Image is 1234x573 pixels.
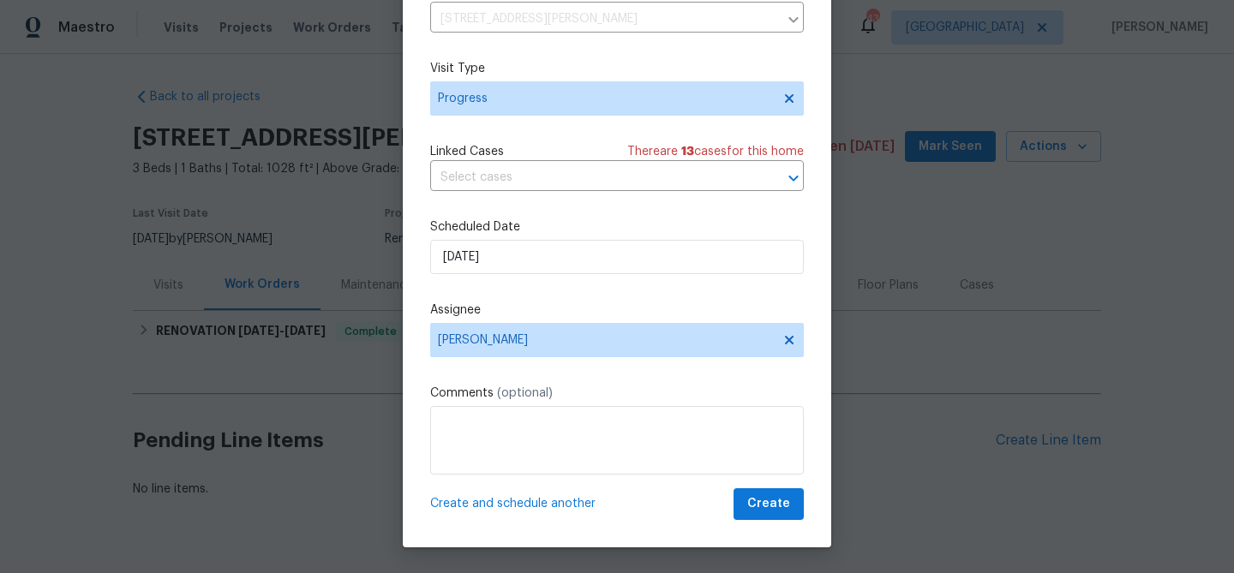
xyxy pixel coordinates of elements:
[782,166,806,190] button: Open
[430,164,756,191] input: Select cases
[430,218,804,236] label: Scheduled Date
[430,143,504,160] span: Linked Cases
[438,90,771,107] span: Progress
[438,333,774,347] span: [PERSON_NAME]
[497,387,553,399] span: (optional)
[430,6,778,33] input: Enter in an address
[430,60,804,77] label: Visit Type
[681,146,694,158] span: 13
[747,493,790,515] span: Create
[627,143,804,160] span: There are case s for this home
[430,495,596,512] span: Create and schedule another
[430,385,804,402] label: Comments
[430,240,804,274] input: M/D/YYYY
[734,488,804,520] button: Create
[430,301,804,319] label: Assignee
